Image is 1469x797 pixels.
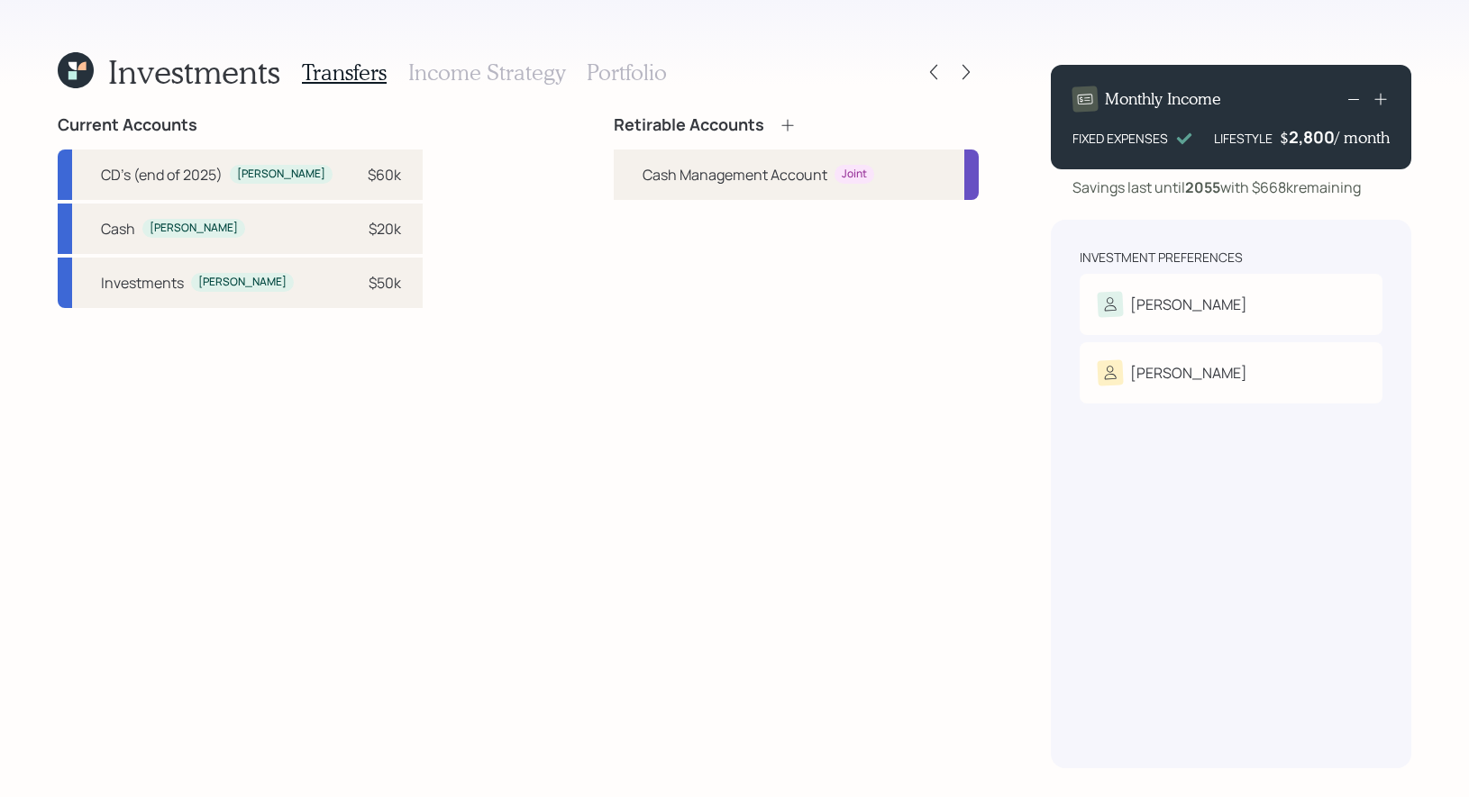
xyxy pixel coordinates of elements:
div: $60k [368,164,401,186]
h4: / month [1335,128,1390,148]
h3: Transfers [302,59,387,86]
div: Joint [842,167,867,182]
div: [PERSON_NAME] [1130,362,1247,384]
div: [PERSON_NAME] [1130,294,1247,315]
h4: Retirable Accounts [614,115,764,135]
h3: Income Strategy [408,59,565,86]
h3: Portfolio [587,59,667,86]
h4: $ [1280,128,1289,148]
div: $50k [369,272,401,294]
div: Investment Preferences [1080,249,1243,267]
div: CD's (end of 2025) [101,164,223,186]
div: [PERSON_NAME] [150,221,238,236]
div: $20k [369,218,401,240]
b: 2055 [1185,177,1220,197]
div: Cash [101,218,135,240]
div: Investments [101,272,184,294]
div: 2,800 [1289,126,1335,148]
div: [PERSON_NAME] [237,167,325,182]
div: LIFESTYLE [1214,129,1273,148]
h4: Monthly Income [1105,89,1221,109]
div: [PERSON_NAME] [198,275,287,290]
h4: Current Accounts [58,115,197,135]
h1: Investments [108,52,280,91]
div: Savings last until with $668k remaining [1072,177,1361,198]
div: FIXED EXPENSES [1072,129,1168,148]
div: Cash Management Account [643,164,827,186]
